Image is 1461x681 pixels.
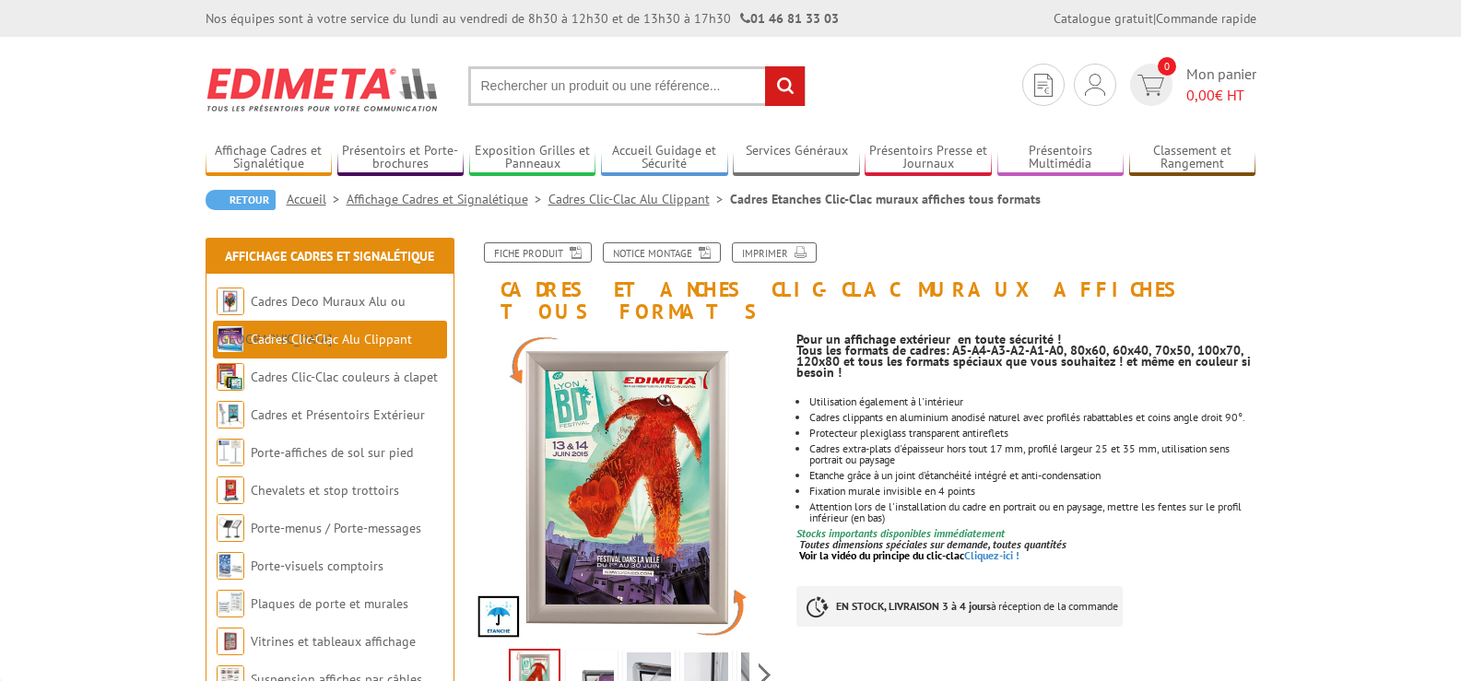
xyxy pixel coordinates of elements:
[1054,9,1256,28] div: |
[217,514,244,542] img: Porte-menus / Porte-messages
[809,396,1255,407] li: Utilisation également à l'intérieur
[809,443,1255,465] li: Cadres extra-plats d'épaisseur hors tout 17 mm, profilé largeur 25 et 35 mm, utilisation sens por...
[206,190,276,210] a: Retour
[1156,10,1256,27] a: Commande rapide
[484,242,592,263] a: Fiche produit
[809,486,1255,497] li: Fixation murale invisible en 4 points
[217,552,244,580] img: Porte-visuels comptoirs
[459,242,1270,323] h1: Cadres Etanches Clic-Clac muraux affiches tous formats
[799,548,1019,562] a: Voir la vidéo du principe du clic-clacCliquez-ici !
[730,190,1041,208] li: Cadres Etanches Clic-Clac muraux affiches tous formats
[217,628,244,655] img: Vitrines et tableaux affichage
[287,191,347,207] a: Accueil
[765,66,805,106] input: rechercher
[251,369,438,385] a: Cadres Clic-Clac couleurs à clapet
[1034,74,1053,97] img: devis rapide
[799,548,964,562] span: Voir la vidéo du principe du clic-clac
[206,55,441,123] img: Edimeta
[796,586,1123,627] p: à réception de la commande
[733,143,860,173] a: Services Généraux
[469,143,596,173] a: Exposition Grilles et Panneaux
[1129,143,1256,173] a: Classement et Rangement
[206,9,839,28] div: Nos équipes sont à votre service du lundi au vendredi de 8h30 à 12h30 et de 13h30 à 17h30
[809,501,1255,523] li: Attention lors de l'installation du cadre en portrait ou en paysage, mettre les fentes sur le pro...
[732,242,817,263] a: Imprimer
[1137,75,1164,96] img: devis rapide
[809,428,1255,439] li: Protecteur plexiglass transparent antireflets
[1186,85,1256,106] span: € HT
[799,537,1066,551] em: Toutes dimensions spéciales sur demande, toutes quantités
[251,331,412,347] a: Cadres Clic-Clac Alu Clippant
[865,143,992,173] a: Présentoirs Presse et Journaux
[251,406,425,423] a: Cadres et Présentoirs Extérieur
[809,470,1255,481] li: Etanche grâce à un joint d’étanchéité intégré et anti-condensation
[796,345,1255,378] p: Tous les formats de cadres: A5-A4-A3-A2-A1-A0, 80x60, 60x40, 70x50, 100x70, 120x80 et tous les fo...
[217,288,244,315] img: Cadres Deco Muraux Alu ou Bois
[473,332,784,642] img: cadres_aluminium_clic_clac_vac949wp.jpg
[347,191,548,207] a: Affichage Cadres et Signalétique
[225,248,434,264] a: Affichage Cadres et Signalétique
[548,191,730,207] a: Cadres Clic-Clac Alu Clippant
[217,590,244,617] img: Plaques de porte et murales
[217,363,244,391] img: Cadres Clic-Clac couleurs à clapet
[206,143,333,173] a: Affichage Cadres et Signalétique
[217,439,244,466] img: Porte-affiches de sol sur pied
[217,476,244,504] img: Chevalets et stop trottoirs
[1158,57,1176,76] span: 0
[601,143,728,173] a: Accueil Guidage et Sécurité
[251,558,383,574] a: Porte-visuels comptoirs
[468,66,806,106] input: Rechercher un produit ou une référence...
[251,633,416,650] a: Vitrines et tableaux affichage
[251,520,421,536] a: Porte-menus / Porte-messages
[1085,74,1105,96] img: devis rapide
[217,401,244,429] img: Cadres et Présentoirs Extérieur
[251,444,413,461] a: Porte-affiches de sol sur pied
[337,143,465,173] a: Présentoirs et Porte-brochures
[836,599,991,613] strong: EN STOCK, LIVRAISON 3 à 4 jours
[796,526,1005,540] font: Stocks importants disponibles immédiatement
[217,293,406,347] a: Cadres Deco Muraux Alu ou [GEOGRAPHIC_DATA]
[251,595,408,612] a: Plaques de porte et murales
[1186,86,1215,104] span: 0,00
[1186,64,1256,106] span: Mon panier
[740,10,839,27] strong: 01 46 81 33 03
[1054,10,1153,27] a: Catalogue gratuit
[1125,64,1256,106] a: devis rapide 0 Mon panier 0,00€ HT
[251,482,399,499] a: Chevalets et stop trottoirs
[809,412,1255,423] li: Cadres clippants en aluminium anodisé naturel avec profilés rabattables et coins angle droit 90°.
[796,334,1255,345] p: Pour un affichage extérieur en toute sécurité !
[997,143,1125,173] a: Présentoirs Multimédia
[603,242,721,263] a: Notice Montage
